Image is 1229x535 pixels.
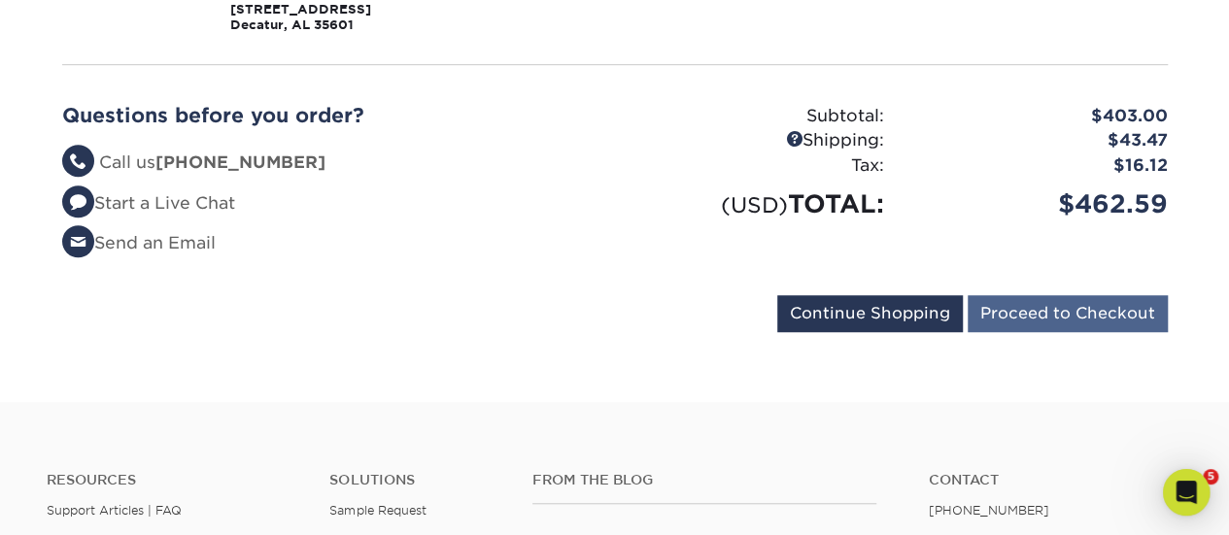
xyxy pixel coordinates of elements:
[615,104,899,129] div: Subtotal:
[899,104,1182,129] div: $403.00
[777,295,963,332] input: Continue Shopping
[929,503,1049,518] a: [PHONE_NUMBER]
[155,152,325,172] strong: [PHONE_NUMBER]
[62,104,600,127] h2: Questions before you order?
[62,233,216,252] a: Send an Email
[899,153,1182,179] div: $16.12
[615,128,899,153] div: Shipping:
[721,192,788,217] small: (USD)
[899,128,1182,153] div: $43.47
[968,295,1168,332] input: Proceed to Checkout
[899,185,1182,222] div: $462.59
[1203,469,1218,485] span: 5
[615,185,899,222] div: TOTAL:
[1163,469,1210,516] div: Open Intercom Messenger
[532,472,876,488] h4: From the Blog
[615,153,899,179] div: Tax:
[929,472,1182,488] a: Contact
[62,150,600,176] li: Call us
[62,193,235,213] a: Start a Live Chat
